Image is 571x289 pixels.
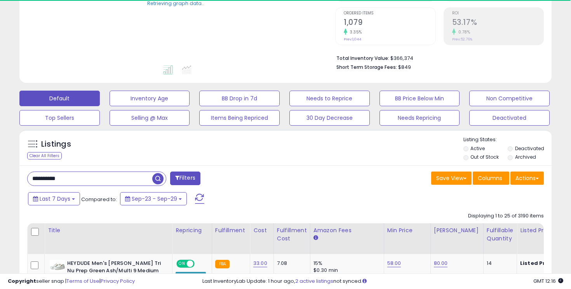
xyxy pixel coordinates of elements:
h5: Listings [41,139,71,150]
span: Last 7 Days [40,195,70,203]
button: Non Competitive [469,91,550,106]
button: BB Drop in 7d [199,91,280,106]
div: Clear All Filters [27,152,62,159]
button: Sep-23 - Sep-29 [120,192,187,205]
div: Min Price [387,226,427,235]
small: FBA [215,260,230,268]
div: Fulfillment Cost [277,226,307,243]
span: 2025-10-7 12:16 GMT [533,277,563,285]
div: Cost [253,226,270,235]
span: Sep-23 - Sep-29 [132,195,177,203]
span: Columns [478,174,502,182]
label: Out of Stock [470,154,499,160]
button: Columns [473,172,509,185]
button: 30 Day Decrease [289,110,370,126]
div: 14 [487,260,511,267]
p: Listing States: [463,136,552,144]
div: Fulfillment [215,226,247,235]
button: Default [19,91,100,106]
button: Last 7 Days [28,192,80,205]
button: BB Price Below Min [380,91,460,106]
div: Title [48,226,169,235]
button: Top Sellers [19,110,100,126]
a: 2 active listings [295,277,333,285]
label: Active [470,145,485,152]
a: 33.00 [253,259,267,267]
small: 3.35% [347,29,362,35]
a: 80.00 [434,259,448,267]
span: OFF [193,261,206,267]
span: ON [177,261,187,267]
label: Archived [515,154,536,160]
small: Prev: 1,044 [344,37,361,42]
button: Selling @ Max [110,110,190,126]
button: Actions [510,172,544,185]
div: Repricing [176,226,209,235]
div: Fulfillable Quantity [487,226,514,243]
a: Privacy Policy [101,277,135,285]
button: Items Being Repriced [199,110,280,126]
div: 7.08 [277,260,304,267]
span: Ordered Items [344,11,435,16]
button: Filters [170,172,200,185]
b: HEYDUDE Men's [PERSON_NAME] Tri Nu Prep Green Ash/Multi 9 Medium [67,260,162,276]
b: Listed Price: [520,259,555,267]
a: 58.00 [387,259,401,267]
span: $849 [398,63,411,71]
a: Terms of Use [66,277,99,285]
div: Amazon Fees [313,226,381,235]
span: ROI [452,11,543,16]
b: Total Inventory Value: [336,55,389,61]
label: Deactivated [515,145,544,152]
small: Amazon Fees. [313,235,318,242]
button: Inventory Age [110,91,190,106]
small: Prev: 52.76% [452,37,472,42]
h2: 53.17% [452,18,543,28]
h2: 1,079 [344,18,435,28]
div: Displaying 1 to 25 of 3190 items [468,212,544,220]
div: Last InventoryLab Update: 1 hour ago, not synced. [202,278,564,285]
button: Needs to Reprice [289,91,370,106]
b: Short Term Storage Fees: [336,64,397,70]
span: Compared to: [81,196,117,203]
button: Save View [431,172,472,185]
img: 31gM0IKw6NL._SL40_.jpg [50,260,65,271]
strong: Copyright [8,277,36,285]
div: [PERSON_NAME] [434,226,480,235]
small: 0.78% [456,29,470,35]
div: seller snap | | [8,278,135,285]
div: 15% [313,260,378,267]
button: Deactivated [469,110,550,126]
button: Needs Repricing [380,110,460,126]
li: $366,374 [336,53,538,62]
